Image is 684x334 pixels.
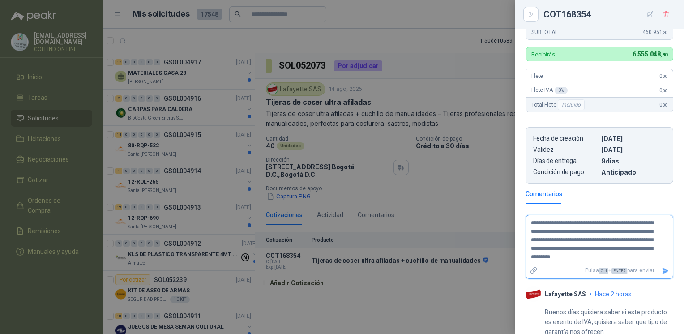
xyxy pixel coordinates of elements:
button: Close [526,9,536,20]
span: hace 2 horas [595,291,632,298]
span: 0 [659,87,667,94]
span: Flete [531,73,543,79]
span: ENTER [611,268,627,274]
span: 460.951 [642,29,667,35]
span: ,20 [662,30,667,35]
p: 9 dias [601,157,666,165]
div: 0 % [555,87,568,94]
p: [DATE] [601,135,666,142]
span: ,80 [660,52,667,58]
span: 0 [659,73,667,79]
p: Anticipado [601,168,666,176]
p: Lafayette SAS [545,291,586,298]
p: Días de entrega [533,157,598,165]
div: Comentarios [526,189,562,199]
span: ,00 [662,103,667,107]
button: Enviar [658,263,673,278]
p: Recibirás [531,51,555,57]
p: Fecha de creación [533,135,598,142]
span: 0 [659,102,667,108]
span: SUBTOTAL [531,29,558,35]
span: Total Flete [531,99,586,110]
img: Company Logo [526,286,541,302]
span: 6.555.048 [633,51,667,58]
p: [DATE] [601,146,666,154]
p: Pulsa + para enviar [541,263,658,278]
span: ,00 [662,74,667,79]
p: Validez [533,146,598,154]
span: Flete IVA [531,87,568,94]
div: COT168354 [543,7,673,21]
span: ,00 [662,88,667,93]
div: Incluido [558,99,585,110]
span: Ctrl [599,268,608,274]
p: Condición de pago [533,168,598,176]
